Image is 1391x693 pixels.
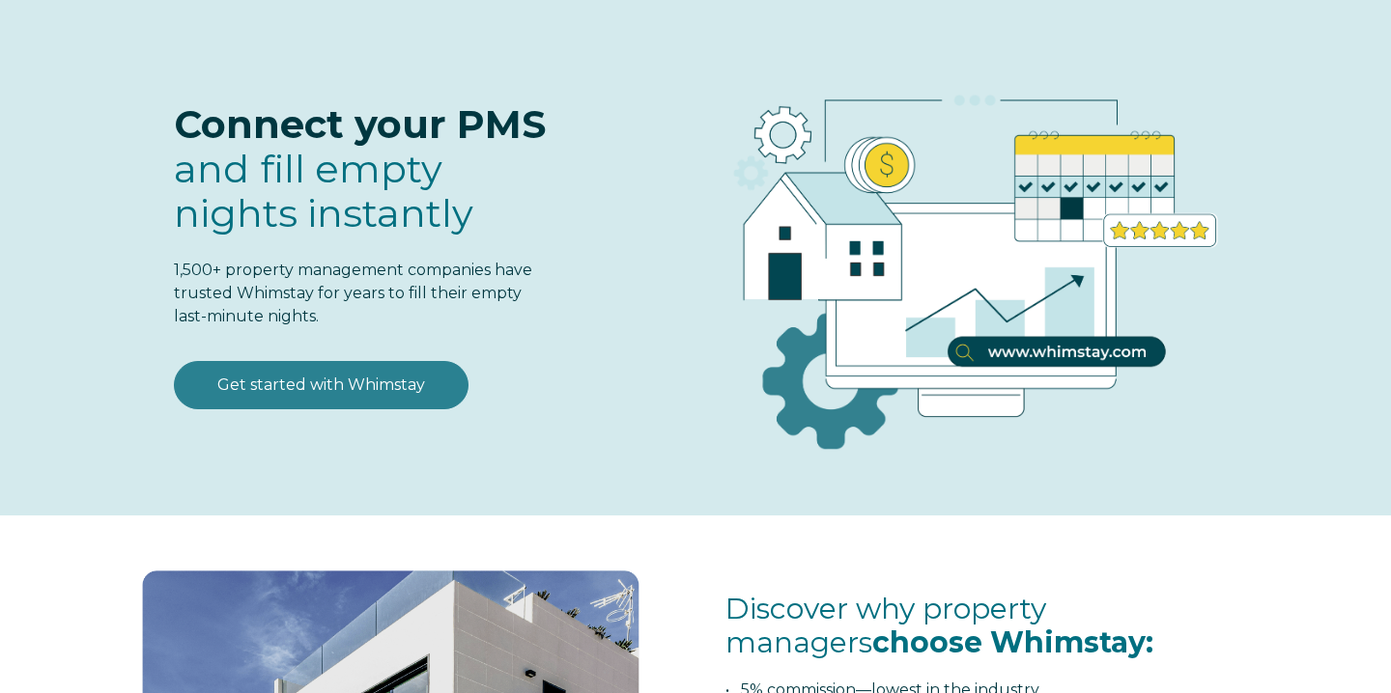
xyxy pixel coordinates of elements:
span: Connect your PMS [174,100,546,148]
span: fill empty nights instantly [174,145,473,236]
a: Get started with Whimstay [174,361,468,409]
span: and [174,145,473,236]
img: RBO Ilustrations-03 [624,35,1304,481]
span: 1,500+ property management companies have trusted Whimstay for years to fill their empty last-min... [174,261,532,325]
span: Discover why property managers [725,591,1153,660]
span: choose Whimstay: [872,624,1153,660]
